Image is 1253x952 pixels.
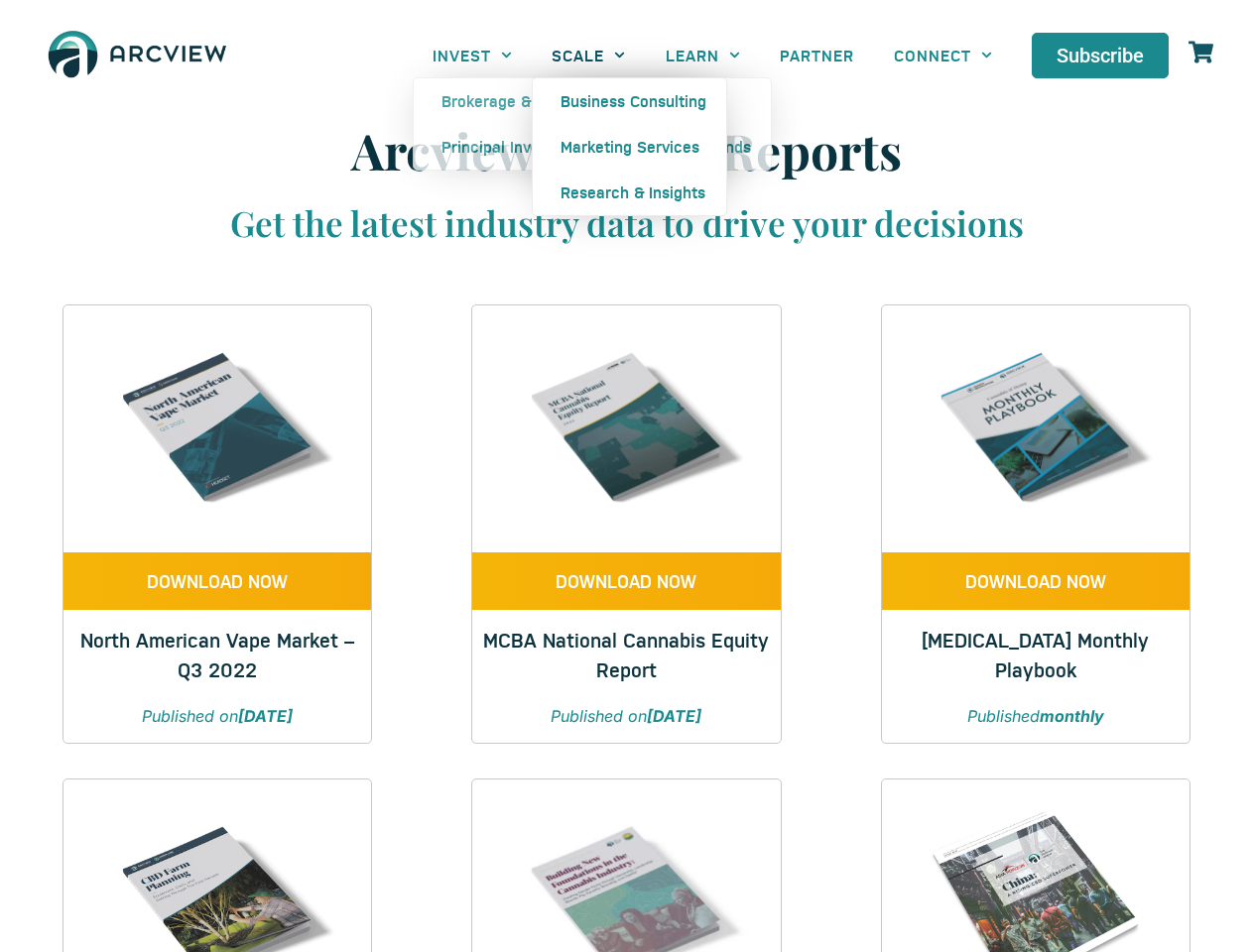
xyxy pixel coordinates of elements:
[147,572,288,590] span: DOWNLOAD NOW
[922,626,1149,682] a: [MEDICAL_DATA] Monthly Playbook
[533,124,726,170] a: Marketing Services
[80,626,354,682] a: North American Vape Market – Q3 2022
[413,77,772,171] ul: INVEST
[472,552,780,610] a: DOWNLOAD NOW
[533,170,726,215] a: Research & Insights
[913,305,1159,551] img: Cannabis & Hemp Monthly Playbook
[238,706,293,726] strong: [DATE]
[874,33,1012,77] a: CONNECT
[646,33,760,77] a: LEARN
[902,704,1170,728] p: Published
[965,572,1106,590] span: DOWNLOAD NOW
[91,200,1163,246] h3: Get the latest industry data to drive your decisions
[533,78,726,124] a: Business Consulting
[760,33,874,77] a: PARTNER
[483,626,769,682] a: MCBA National Cannabis Equity Report
[532,77,727,216] ul: SCALE
[414,78,771,124] a: Brokerage & Advisory Services
[63,552,371,610] a: DOWNLOAD NOW
[414,124,771,170] a: Principal Investment Opportunities / Funds
[1040,706,1104,726] strong: monthly
[40,20,235,91] img: The Arcview Group
[94,305,340,551] img: Q3 2022 VAPE REPORT
[492,704,760,728] p: Published on
[413,33,532,77] a: INVEST
[1032,33,1169,78] a: Subscribe
[556,572,696,590] span: DOWNLOAD NOW
[83,704,351,728] p: Published on
[1057,46,1144,65] span: Subscribe
[413,33,1012,77] nav: Menu
[647,706,701,726] strong: [DATE]
[91,121,1163,180] h1: Arcview Market Reports
[532,33,645,77] a: SCALE
[882,552,1190,610] a: DOWNLOAD NOW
